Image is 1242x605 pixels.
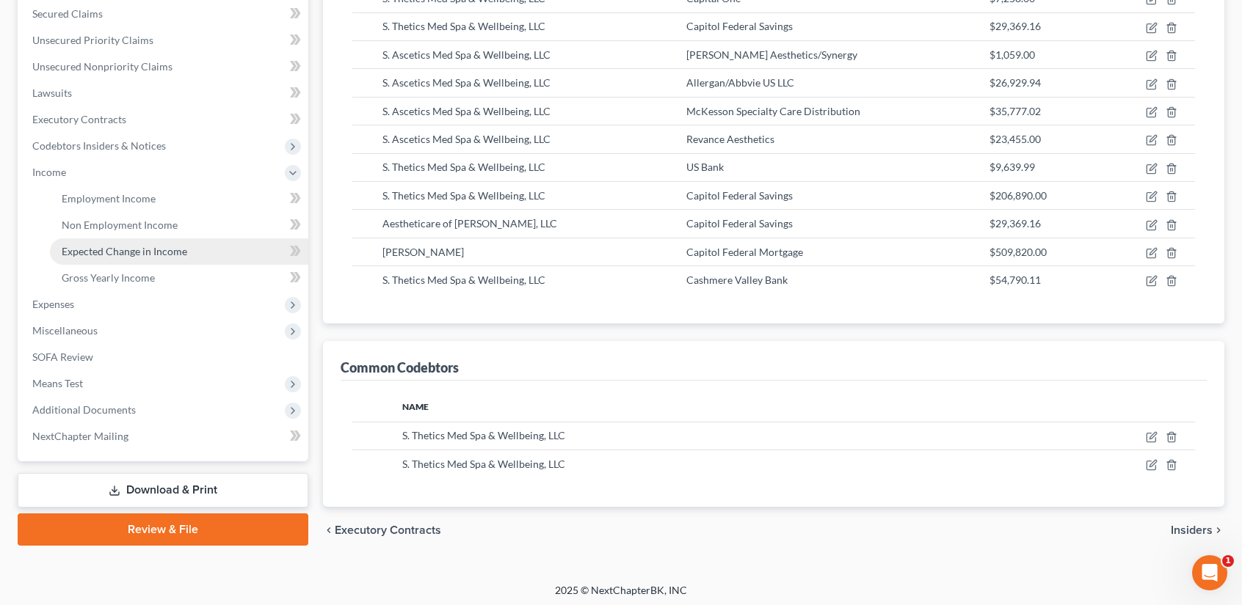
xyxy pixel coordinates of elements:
span: S. Ascetics Med Spa & Wellbeing, LLC [382,48,551,61]
span: Expected Change in Income [62,245,187,257]
span: Codebtors Insiders & Notices [32,139,166,152]
span: Miscellaneous [32,324,98,337]
span: SOFA Review [32,351,93,363]
a: SOFA Review [21,344,308,370]
a: Expected Change in Income [50,238,308,265]
span: S. Thetics Med Spa & Wellbeing, LLC [382,161,545,173]
span: Insiders [1171,524,1213,536]
span: $26,929.94 [989,76,1041,89]
span: $29,369.16 [989,20,1041,32]
a: Lawsuits [21,80,308,106]
span: S. Ascetics Med Spa & Wellbeing, LLC [382,105,551,117]
span: Executory Contracts [32,113,126,125]
span: $23,455.00 [989,133,1041,145]
span: Non Employment Income [62,219,178,231]
span: Revance Aesthetics [686,133,774,145]
a: Unsecured Priority Claims [21,27,308,54]
span: Means Test [32,377,83,389]
span: Additional Documents [32,403,136,416]
span: Income [32,166,66,178]
span: S. Thetics Med Spa & Wellbeing, LLC [382,20,545,32]
span: S. Thetics Med Spa & Wellbeing, LLC [402,458,565,470]
span: US Bank [686,161,724,173]
a: Non Employment Income [50,212,308,238]
span: $509,820.00 [989,246,1047,258]
span: $1,059.00 [989,48,1035,61]
button: Insiders chevron_right [1171,524,1224,536]
iframe: Intercom live chat [1192,555,1227,590]
span: Allergan/Abbvie US LLC [686,76,794,89]
span: Name [402,401,429,412]
a: Employment Income [50,186,308,212]
a: Gross Yearly Income [50,265,308,291]
span: Capitol Federal Savings [686,189,793,202]
a: NextChapter Mailing [21,423,308,450]
i: chevron_right [1213,524,1224,536]
span: S. Thetics Med Spa & Wellbeing, LLC [382,189,545,202]
span: Secured Claims [32,7,103,20]
a: Executory Contracts [21,106,308,133]
span: $54,790.11 [989,274,1041,286]
span: Capitol Federal Mortgage [686,246,803,258]
span: [PERSON_NAME] [382,246,464,258]
span: Expenses [32,298,74,310]
span: Capitol Federal Savings [686,20,793,32]
span: Unsecured Nonpriority Claims [32,60,172,73]
span: McKesson Specialty Care Distribution [686,105,860,117]
span: Executory Contracts [335,524,441,536]
span: [PERSON_NAME] Aesthetics/Synergy [686,48,857,61]
span: Aestheticare of [PERSON_NAME], LLC [382,217,557,230]
span: $35,777.02 [989,105,1041,117]
span: Gross Yearly Income [62,271,155,284]
span: S. Thetics Med Spa & Wellbeing, LLC [382,274,545,286]
i: chevron_left [323,524,335,536]
div: Common Codebtors [341,359,459,376]
span: $29,369.16 [989,217,1041,230]
span: NextChapter Mailing [32,430,128,442]
span: S. Thetics Med Spa & Wellbeing, LLC [402,429,565,441]
button: chevron_left Executory Contracts [323,524,441,536]
span: Lawsuits [32,87,72,99]
span: Capitol Federal Savings [686,217,793,230]
a: Download & Print [18,473,308,507]
a: Unsecured Nonpriority Claims [21,54,308,80]
span: Unsecured Priority Claims [32,34,153,46]
span: S. Ascetics Med Spa & Wellbeing, LLC [382,133,551,145]
a: Review & File [18,513,308,546]
span: S. Ascetics Med Spa & Wellbeing, LLC [382,76,551,89]
a: Secured Claims [21,1,308,27]
span: Cashmere Valley Bank [686,274,788,286]
span: 1 [1222,555,1234,567]
span: $9,639.99 [989,161,1035,173]
span: Employment Income [62,192,156,205]
span: $206,890.00 [989,189,1047,202]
